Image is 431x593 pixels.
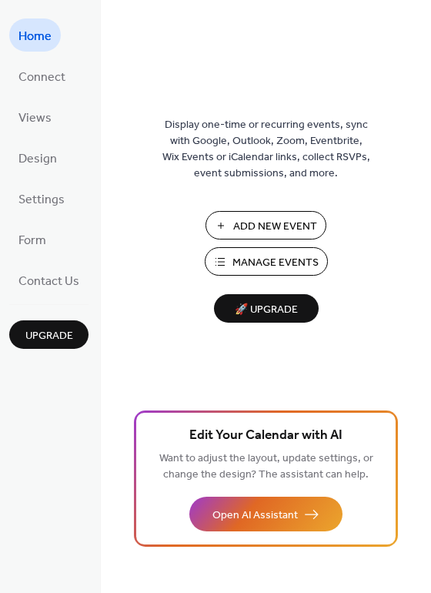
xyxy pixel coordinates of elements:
[18,229,46,253] span: Form
[25,328,73,344] span: Upgrade
[18,147,57,171] span: Design
[18,106,52,130] span: Views
[9,100,61,133] a: Views
[162,117,370,182] span: Display one-time or recurring events, sync with Google, Outlook, Zoom, Eventbrite, Wix Events or ...
[9,263,89,296] a: Contact Us
[205,247,328,276] button: Manage Events
[189,497,342,531] button: Open AI Assistant
[159,448,373,485] span: Want to adjust the layout, update settings, or change the design? The assistant can help.
[214,294,319,323] button: 🚀 Upgrade
[205,211,326,240] button: Add New Event
[9,18,61,52] a: Home
[9,141,66,174] a: Design
[18,270,79,293] span: Contact Us
[232,255,319,271] span: Manage Events
[189,425,342,447] span: Edit Your Calendar with AI
[9,320,89,349] button: Upgrade
[212,508,298,524] span: Open AI Assistant
[18,188,65,212] span: Settings
[233,219,317,235] span: Add New Event
[9,223,55,256] a: Form
[9,182,74,215] a: Settings
[9,59,75,92] a: Connect
[18,65,65,89] span: Connect
[223,300,309,320] span: 🚀 Upgrade
[18,25,52,49] span: Home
